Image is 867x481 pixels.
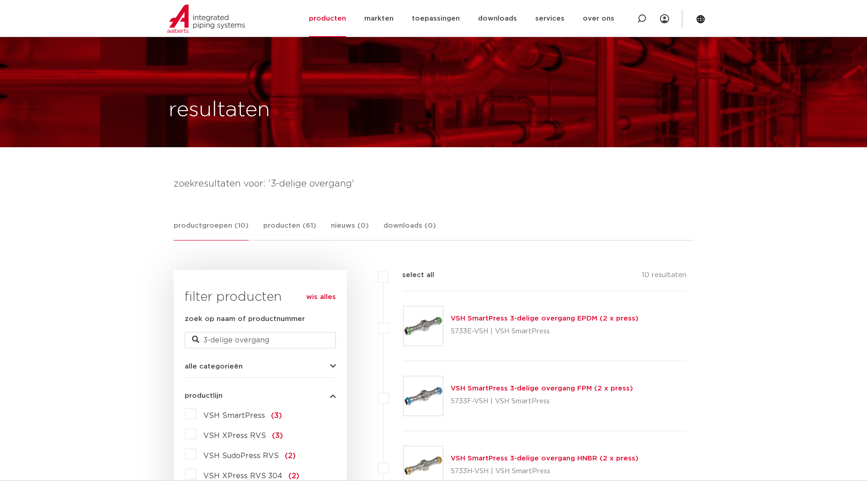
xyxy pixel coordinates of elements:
[185,392,336,399] button: productlijn
[451,394,633,409] p: 5733F-VSH | VSH SmartPress
[174,176,694,191] h4: zoekresultaten voor: '3-delige overgang'
[388,270,434,281] label: select all
[169,96,270,125] h1: resultaten
[203,432,266,439] span: VSH XPress RVS
[203,452,279,460] span: VSH SudoPress RVS
[271,412,282,419] span: (3)
[203,472,282,480] span: VSH XPress RVS 304
[306,292,336,303] a: wis alles
[272,432,283,439] span: (3)
[185,392,223,399] span: productlijn
[288,472,299,480] span: (2)
[451,385,633,392] a: VSH SmartPress 3-delige overgang FPM (2 x press)
[263,220,316,240] a: producten (61)
[185,363,336,370] button: alle categorieën
[185,363,243,370] span: alle categorieën
[451,315,638,322] a: VSH SmartPress 3-delige overgang EPDM (2 x press)
[285,452,296,460] span: (2)
[174,220,249,240] a: productgroepen (10)
[185,332,336,348] input: zoeken
[383,220,436,240] a: downloads (0)
[451,324,638,339] p: 5733E-VSH | VSH SmartPress
[185,288,336,306] h3: filter producten
[331,220,369,240] a: nieuws (0)
[203,412,265,419] span: VSH SmartPress
[451,464,638,479] p: 5733H-VSH | VSH SmartPress
[404,376,443,416] img: Thumbnail for VSH SmartPress 3-delige overgang FPM (2 x press)
[404,306,443,346] img: Thumbnail for VSH SmartPress 3-delige overgang EPDM (2 x press)
[642,270,686,284] p: 10 resultaten
[185,314,305,325] label: zoek op naam of productnummer
[451,455,638,462] a: VSH SmartPress 3-delige overgang HNBR (2 x press)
